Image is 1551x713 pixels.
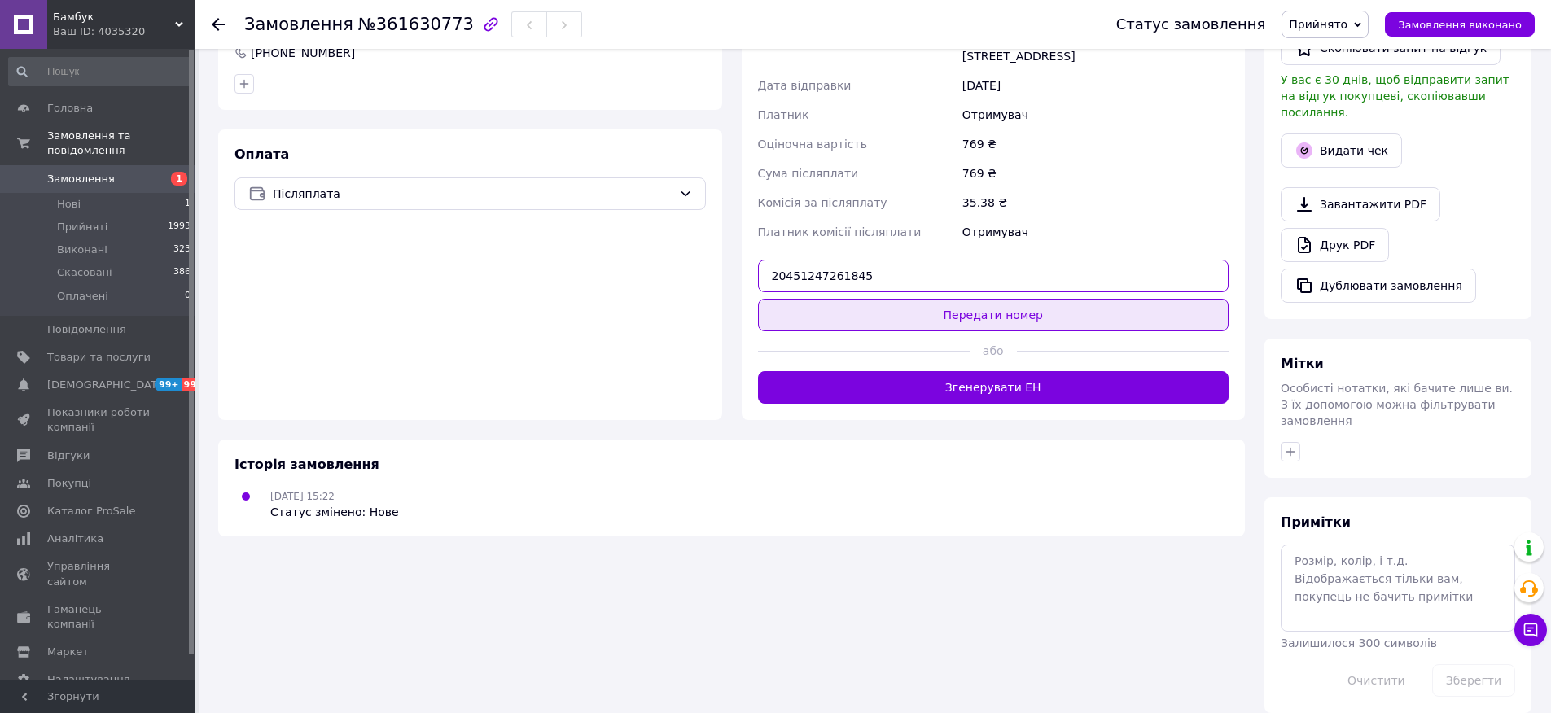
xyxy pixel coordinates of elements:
div: [DATE] [959,71,1232,100]
div: 769 ₴ [959,129,1232,159]
span: 0 [185,289,191,304]
button: Видати чек [1281,133,1402,168]
span: Повідомлення [47,322,126,337]
button: Передати номер [758,299,1229,331]
span: Гаманець компанії [47,602,151,632]
div: Отримувач [959,100,1232,129]
div: Повернутися назад [212,16,225,33]
span: 1 [171,172,187,186]
span: Особисті нотатки, які бачите лише ви. З їх допомогою можна фільтрувати замовлення [1281,382,1513,427]
button: Замовлення виконано [1385,12,1535,37]
span: Головна [47,101,93,116]
span: Оплачені [57,289,108,304]
span: [DATE] 15:22 [270,491,335,502]
button: Згенерувати ЕН [758,371,1229,404]
span: 99+ [155,378,182,391]
span: Товари та послуги [47,350,151,365]
span: Історія замовлення [234,457,379,472]
span: [DEMOGRAPHIC_DATA] [47,378,168,392]
span: Показники роботи компанії [47,405,151,435]
span: Сума післяплати [758,167,859,180]
div: [PHONE_NUMBER] [249,45,357,61]
span: Платник [758,108,809,121]
div: Статус змінено: Нове [270,504,399,520]
span: 386 [173,265,191,280]
span: 1993 [168,220,191,234]
span: Виконані [57,243,107,257]
div: 769 ₴ [959,159,1232,188]
span: Замовлення та повідомлення [47,129,195,158]
span: 1 [185,197,191,212]
span: Маркет [47,645,89,659]
span: Прийняті [57,220,107,234]
span: Примітки [1281,514,1351,530]
span: Дата відправки [758,79,852,92]
span: Налаштування [47,672,130,687]
span: Каталог ProSale [47,504,135,518]
span: Замовлення [47,172,115,186]
button: Дублювати замовлення [1281,269,1476,303]
span: 323 [173,243,191,257]
span: Замовлення [244,15,353,34]
span: Аналітика [47,531,103,546]
span: Прийнято [1289,18,1347,31]
div: Ваш ID: 4035320 [53,24,195,39]
span: Замовлення виконано [1398,19,1522,31]
span: Мітки [1281,356,1324,371]
input: Пошук [8,57,192,86]
span: Управління сайтом [47,559,151,588]
span: або [970,343,1017,359]
span: Оплата [234,147,289,162]
div: Статус замовлення [1116,16,1266,33]
span: Залишилося 300 символів [1281,636,1437,650]
span: Покупці [47,476,91,491]
span: Відгуки [47,448,90,463]
span: Бамбук [53,10,175,24]
span: Платник комісії післяплати [758,225,922,238]
input: Номер експрес-накладної [758,260,1229,292]
span: Комісія за післяплату [758,196,887,209]
span: Післяплата [273,185,673,203]
a: Друк PDF [1281,228,1389,262]
button: Чат з покупцем [1514,614,1547,646]
span: 99+ [182,378,208,391]
span: Нові [57,197,81,212]
div: Отримувач [959,217,1232,247]
span: У вас є 30 днів, щоб відправити запит на відгук покупцеві, скопіювавши посилання. [1281,73,1509,119]
a: Завантажити PDF [1281,187,1440,221]
span: №361630773 [358,15,474,34]
span: Скасовані [57,265,112,280]
span: Оціночна вартість [758,138,867,151]
div: 35.38 ₴ [959,188,1232,217]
